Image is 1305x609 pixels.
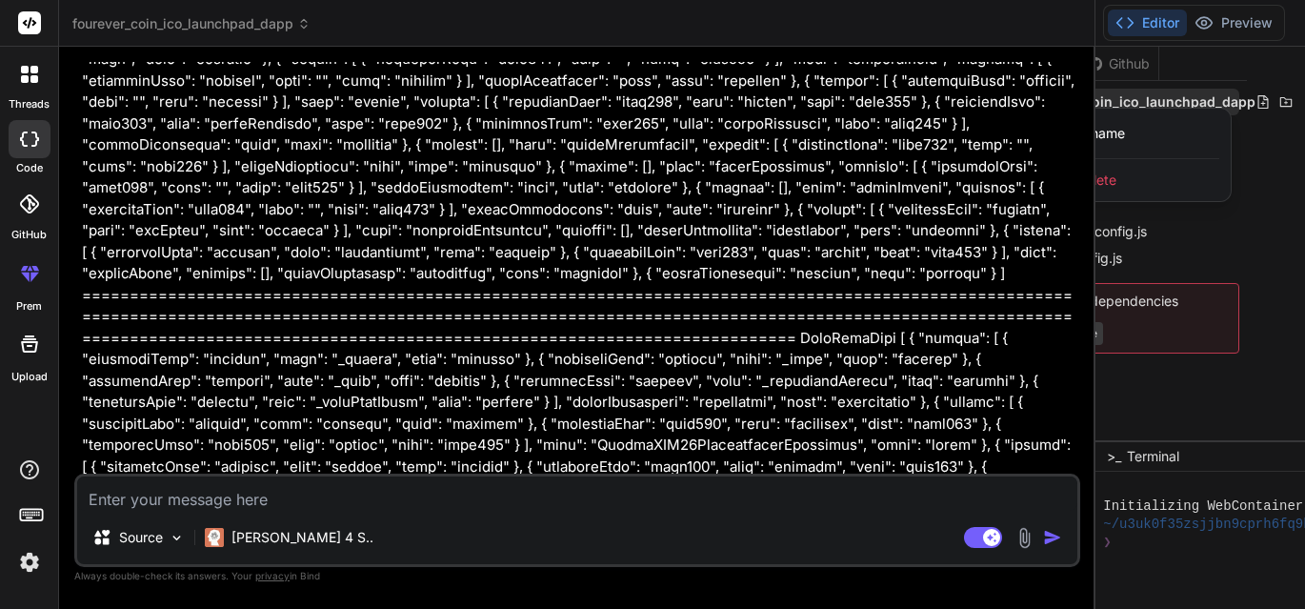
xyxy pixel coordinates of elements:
label: code [16,160,43,176]
img: icon [1043,528,1062,547]
label: GitHub [11,227,47,243]
label: prem [16,298,42,315]
button: Preview [1187,10,1280,36]
span: Rename [1074,124,1125,143]
img: attachment [1014,527,1035,549]
span: Delete [1076,171,1116,190]
p: Always double-check its answers. Your in Bind [74,567,1080,585]
label: Upload [11,369,48,385]
p: Source [119,528,163,547]
img: settings [13,546,46,579]
p: [PERSON_NAME] 4 S.. [231,528,373,547]
img: Claude 4 Sonnet [205,528,224,547]
label: threads [9,96,50,112]
button: Editor [1108,10,1187,36]
img: Pick Models [169,530,185,546]
span: fourever_coin_ico_launchpad_dapp [72,14,311,33]
span: privacy [255,570,290,581]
